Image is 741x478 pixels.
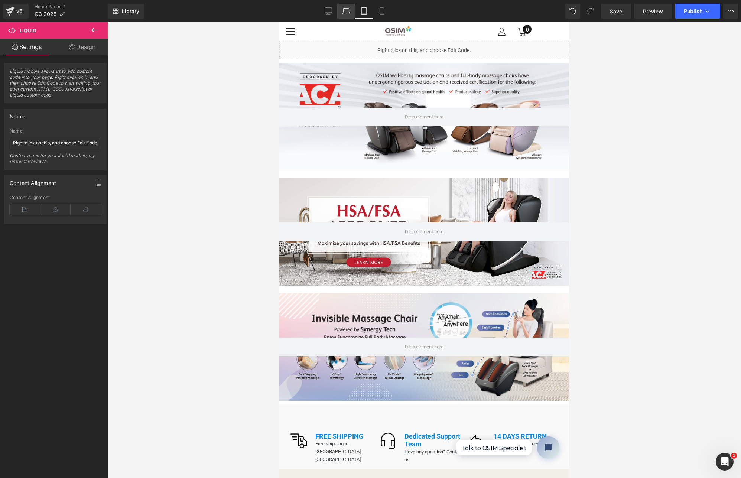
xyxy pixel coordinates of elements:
[723,4,738,19] button: More
[106,4,131,14] img: OSIM
[238,5,247,14] a: 0
[731,453,737,459] span: 1
[10,195,101,200] div: Content Alignment
[565,4,580,19] button: Undo
[373,4,391,19] a: Mobile
[716,453,734,471] iframe: Intercom live chat
[337,4,355,19] a: Laptop
[36,418,95,441] p: Free shipping in [GEOGRAPHIC_DATA] [GEOGRAPHIC_DATA]
[170,408,286,443] iframe: Tidio Chat
[125,426,184,442] p: Have any question? Contact us
[125,410,181,426] a: Dedicated Support Team
[36,410,84,418] a: FREE SHIPPING
[675,4,720,19] button: Publish
[10,153,101,169] div: Custom name for your liquid module, eg: Product Reviews
[355,4,373,19] a: Tablet
[20,27,36,33] span: Liquid
[583,4,598,19] button: Redo
[3,4,29,19] a: v6
[244,3,252,12] span: 0
[684,8,702,14] span: Publish
[319,4,337,19] a: Desktop
[55,39,109,55] a: Design
[10,129,101,134] div: Name
[634,4,672,19] a: Preview
[35,11,56,17] span: Q3 2025
[35,4,108,10] a: Home Pages
[643,7,663,15] span: Preview
[10,176,56,186] div: Content Alignment
[610,7,622,15] span: Save
[10,68,101,103] span: Liquid module allows us to add custom code into your page. Right click on it, and then choose Edi...
[10,109,25,120] div: Name
[108,4,144,19] a: New Library
[122,8,139,14] span: Library
[15,6,24,16] div: v6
